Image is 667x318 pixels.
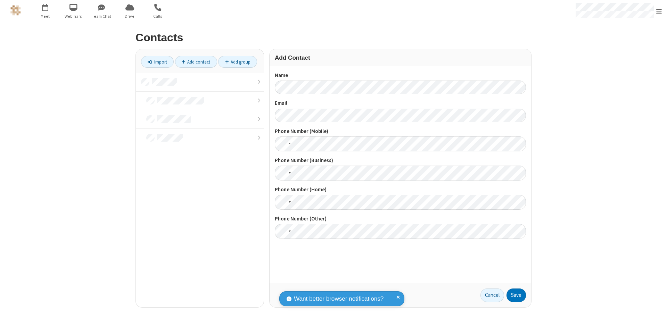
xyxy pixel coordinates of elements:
[275,55,526,61] h3: Add Contact
[275,224,293,239] div: United States: + 1
[218,56,257,68] a: Add group
[60,13,87,19] span: Webinars
[89,13,115,19] span: Team Chat
[507,288,526,302] button: Save
[275,136,293,151] div: United States: + 1
[175,56,217,68] a: Add contact
[275,195,293,210] div: United States: + 1
[275,166,293,181] div: United States: + 1
[275,127,526,135] label: Phone Number (Mobile)
[141,56,174,68] a: Import
[10,5,21,16] img: QA Selenium DO NOT DELETE OR CHANGE
[117,13,143,19] span: Drive
[32,13,58,19] span: Meet
[145,13,171,19] span: Calls
[294,294,384,303] span: Want better browser notifications?
[135,32,532,44] h2: Contacts
[275,72,526,79] label: Name
[275,157,526,165] label: Phone Number (Business)
[275,99,526,107] label: Email
[275,186,526,194] label: Phone Number (Home)
[480,288,504,302] a: Cancel
[275,215,526,223] label: Phone Number (Other)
